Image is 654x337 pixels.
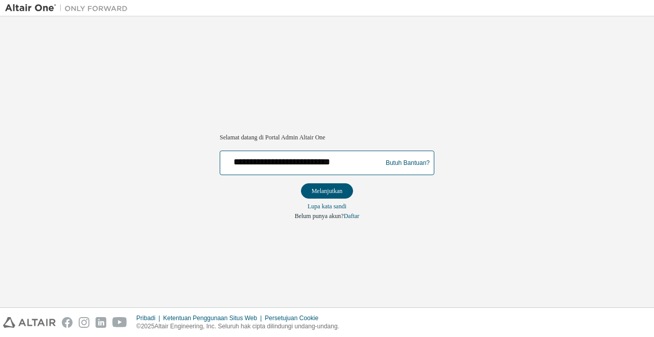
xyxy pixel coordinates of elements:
[295,212,344,220] font: Belum punya akun?
[62,317,73,328] img: facebook.svg
[3,317,56,328] img: altair_logo.svg
[386,159,430,166] font: Butuh Bantuan?
[301,183,354,199] button: Melanjutkan
[141,323,155,330] font: 2025
[136,323,141,330] font: ©
[308,203,346,210] font: Lupa kata sandi
[79,317,89,328] img: instagram.svg
[265,315,318,322] font: Persetujuan Cookie
[5,3,133,13] img: Altair Satu
[112,317,127,328] img: youtube.svg
[344,212,360,220] a: Daftar
[312,187,343,195] font: Melanjutkan
[220,134,325,141] font: Selamat datang di Portal Admin Altair One
[154,323,339,330] font: Altair Engineering, Inc. Seluruh hak cipta dilindungi undang-undang.
[163,315,257,322] font: Ketentuan Penggunaan Situs Web
[386,163,430,163] a: Butuh Bantuan?
[96,317,106,328] img: linkedin.svg
[136,315,155,322] font: Pribadi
